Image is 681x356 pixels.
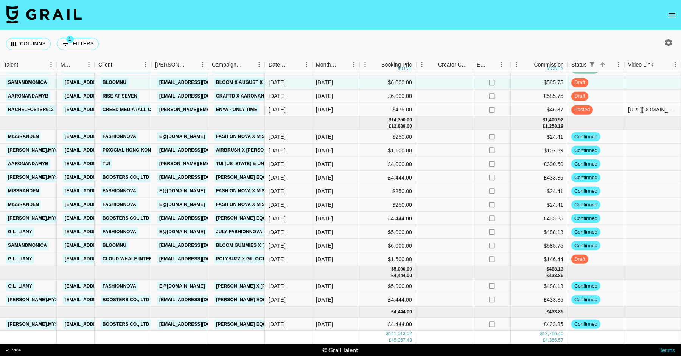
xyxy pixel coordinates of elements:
a: [PERSON_NAME][EMAIL_ADDRESS][DOMAIN_NAME] [157,159,281,169]
div: Expenses: Remove Commission? [473,57,511,72]
div: £ [391,309,394,315]
div: Oct '25 [316,174,333,181]
div: £4,444.00 [359,212,416,225]
a: Fashion Nova X Missranden [214,186,289,196]
div: https://www.instagram.com/reel/DO6jhDfDV42/?igsh=OWk1a2lieDVhd2Q2 [628,106,677,113]
a: samandmonica [6,241,49,250]
a: [PERSON_NAME] Eqqualberry Campaign video [214,214,336,223]
div: Month Due [316,57,337,72]
div: $6,000.00 [359,239,416,252]
div: 16/09/2025 [269,242,286,249]
div: 11/03/2025 [269,133,286,141]
div: $ [543,117,545,123]
button: Sort [290,59,301,70]
div: Creator Commmission Override [438,57,469,72]
div: 488.13 [549,266,563,272]
a: [EMAIL_ADDRESS][DOMAIN_NAME] [63,295,148,304]
a: Fashionnova [101,186,138,196]
div: $24.41 [511,184,567,198]
a: Polybuzz X Gil October [214,254,280,264]
div: Dec '25 [316,320,333,328]
div: 02/06/2025 [269,282,286,290]
a: Cloud Whale Interactive Technology LLC [101,254,215,264]
div: $ [389,117,391,123]
div: money [398,66,415,71]
a: gil_liany [6,281,34,291]
button: Sort [597,59,608,70]
div: £433.85 [511,317,567,331]
button: Show filters [587,59,597,70]
div: Talent [4,57,18,72]
a: [EMAIL_ADDRESS][DOMAIN_NAME] [63,105,148,115]
a: gil_liany [6,227,34,237]
a: Fashionnova [101,281,138,291]
div: £ [543,123,545,130]
div: 11/03/2025 [269,201,286,209]
div: [PERSON_NAME] [155,57,186,72]
div: $585.75 [511,76,567,90]
div: Oct '25 [316,187,333,195]
a: Boosters Co., Ltd [101,319,151,329]
a: [PERSON_NAME] Eqqualberry Campaign video [214,319,336,329]
button: Menu [496,59,507,70]
div: £4,444.00 [359,317,416,331]
div: $6,000.00 [359,76,416,90]
a: Terms [659,346,675,353]
span: draft [571,93,588,100]
img: Grail Talent [6,5,82,23]
div: 14,350.00 [391,117,412,123]
a: Pixocial Hong Kong Limited [101,145,176,155]
div: Status [567,57,624,72]
a: Fashion Nova X Missranden [214,132,289,141]
div: v 1.7.104 [6,348,21,353]
div: Date Created [265,57,312,72]
div: £4,444.00 [359,171,416,184]
div: Campaign (Type) [208,57,265,72]
a: [EMAIL_ADDRESS][DOMAIN_NAME] [157,241,242,250]
span: confirmed [571,147,600,154]
a: Bloomnu [101,241,128,250]
div: Campaign (Type) [212,57,243,72]
div: $585.75 [511,239,567,252]
div: 12/09/2025 [269,215,286,222]
button: Menu [416,59,428,70]
a: [EMAIL_ADDRESS][DOMAIN_NAME] [63,227,148,237]
button: Show filters [57,38,99,50]
span: 1 [66,36,74,43]
div: $24.41 [511,130,567,144]
a: [EMAIL_ADDRESS][DOMAIN_NAME] [63,214,148,223]
a: [EMAIL_ADDRESS][DOMAIN_NAME] [63,254,148,264]
a: Airbrush X [PERSON_NAME] September [214,145,317,155]
div: 1 active filter [587,59,597,70]
div: Oct '25 [316,160,333,168]
button: open drawer [664,8,679,23]
div: $1,500.00 [359,252,416,266]
a: Enya - Only Time [214,105,259,115]
a: e@[DOMAIN_NAME] [157,281,207,291]
div: Client [95,57,151,72]
a: [PERSON_NAME] X [PERSON_NAME] [214,281,301,291]
a: [EMAIL_ADDRESS][DOMAIN_NAME] [157,145,242,155]
div: £4,000.00 [359,157,416,171]
a: [EMAIL_ADDRESS][DOMAIN_NAME] [63,319,148,329]
button: Menu [511,59,522,70]
a: Boosters Co., Ltd [101,173,151,182]
a: [PERSON_NAME].mysz [6,319,63,329]
div: 05/08/2025 [269,92,286,100]
div: $24.41 [511,198,567,212]
a: [EMAIL_ADDRESS][DOMAIN_NAME] [63,159,148,169]
div: 4,444.00 [394,309,412,315]
button: Sort [653,59,664,70]
div: 433.85 [549,272,563,279]
div: Date Created [269,57,290,72]
span: confirmed [571,201,600,208]
div: $5,000.00 [359,279,416,293]
a: Bloomnu [101,78,128,87]
div: $475.00 [359,103,416,117]
a: [EMAIL_ADDRESS][DOMAIN_NAME] [63,78,148,87]
a: [EMAIL_ADDRESS][DOMAIN_NAME] [157,78,242,87]
a: [PERSON_NAME].mysz [6,145,63,155]
a: Rise at Seven [101,91,139,101]
div: £6,000.00 [359,90,416,103]
span: confirmed [571,242,600,249]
